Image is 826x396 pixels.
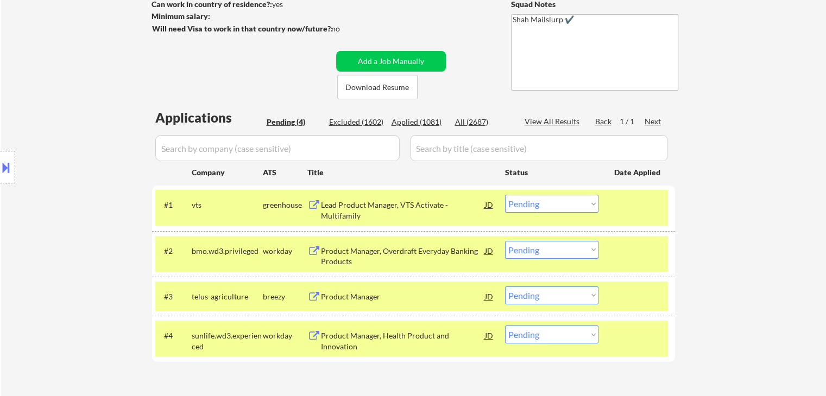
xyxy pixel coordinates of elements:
div: Pending (4) [267,117,321,127]
div: Status [505,162,598,182]
div: JD [484,241,495,260]
div: #4 [164,330,183,341]
div: Next [645,116,662,127]
strong: Minimum salary: [152,11,210,21]
div: All (2687) [455,117,509,127]
div: sunlife.wd3.experienced [192,330,263,352]
div: vts [192,200,263,210]
div: telus-agriculture [192,291,263,302]
div: JD [484,195,495,214]
input: Search by title (case sensitive) [410,135,668,161]
div: Title [307,167,495,178]
div: workday [263,330,307,341]
div: Product Manager, Health Product and Innovation [321,330,485,352]
div: greenhouse [263,200,307,210]
div: JD [484,286,495,306]
div: Product Manager, Overdraft Everyday Banking Products [321,246,485,267]
div: Product Manager [321,291,485,302]
div: ATS [263,167,307,178]
div: Date Applied [614,167,662,178]
div: JD [484,325,495,345]
div: Applications [155,111,263,124]
div: no [331,23,362,34]
div: View All Results [525,116,583,127]
div: workday [263,246,307,257]
div: 1 / 1 [620,116,645,127]
div: bmo.wd3.privileged [192,246,263,257]
div: Excluded (1602) [329,117,383,127]
button: Download Resume [337,75,418,99]
div: Applied (1081) [392,117,446,127]
div: #3 [164,291,183,302]
div: Lead Product Manager, VTS Activate - Multifamily [321,200,485,221]
div: Company [192,167,263,178]
div: breezy [263,291,307,302]
input: Search by company (case sensitive) [155,135,400,161]
button: Add a Job Manually [336,51,446,72]
strong: Will need Visa to work in that country now/future?: [152,24,333,33]
div: Back [595,116,613,127]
